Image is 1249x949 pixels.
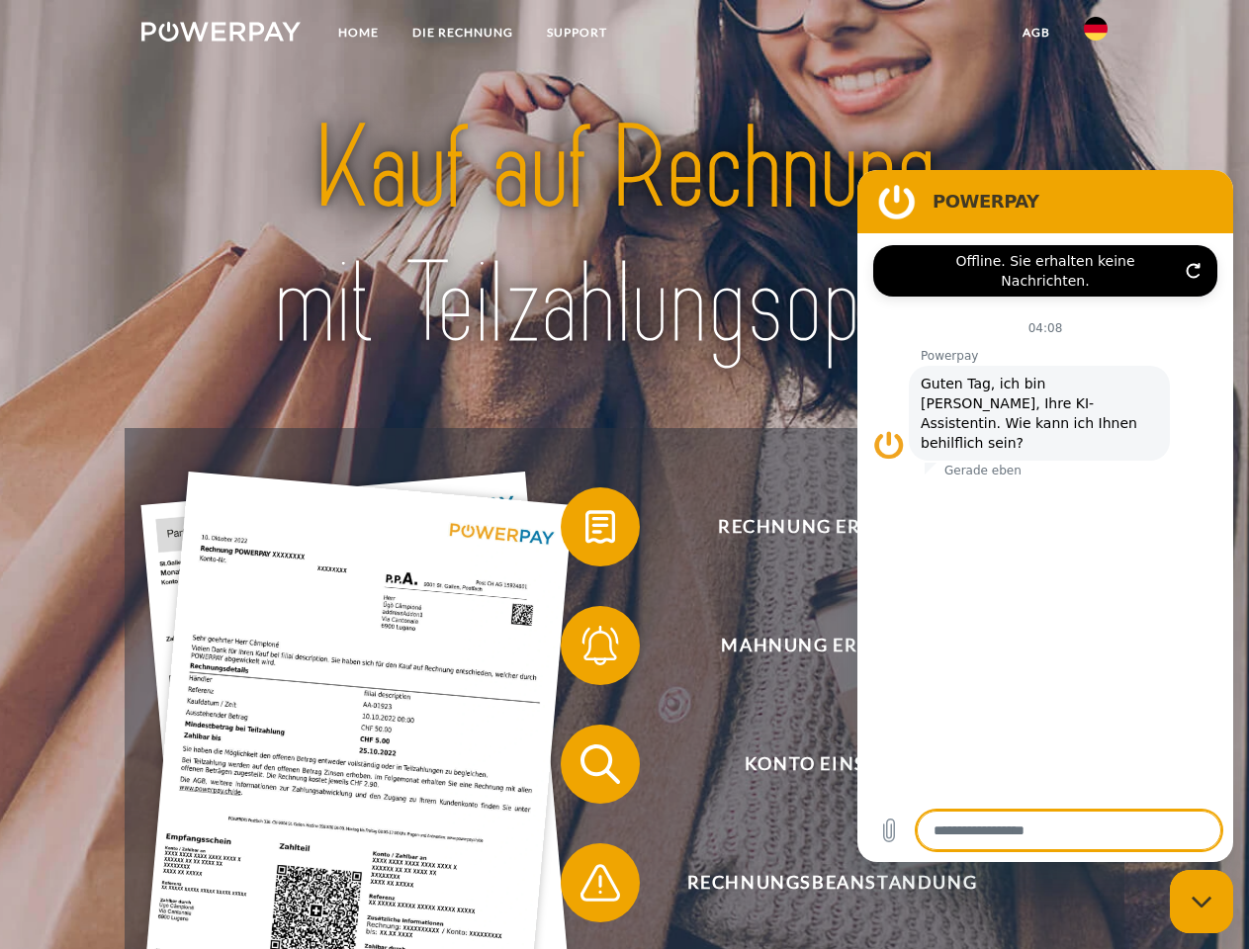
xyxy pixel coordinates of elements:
[857,170,1233,862] iframe: Messaging-Fenster
[189,95,1060,379] img: title-powerpay_de.svg
[561,606,1075,685] button: Mahnung erhalten?
[1006,15,1067,50] a: agb
[396,15,530,50] a: DIE RECHNUNG
[576,502,625,552] img: qb_bill.svg
[141,22,301,42] img: logo-powerpay-white.svg
[576,621,625,670] img: qb_bell.svg
[1170,870,1233,933] iframe: Schaltfläche zum Öffnen des Messaging-Fensters; Konversation läuft
[589,725,1074,804] span: Konto einsehen
[589,487,1074,566] span: Rechnung erhalten?
[576,739,625,789] img: qb_search.svg
[561,725,1075,804] button: Konto einsehen
[561,843,1075,922] button: Rechnungsbeanstandung
[561,487,1075,566] button: Rechnung erhalten?
[530,15,624,50] a: SUPPORT
[576,858,625,907] img: qb_warning.svg
[589,843,1074,922] span: Rechnungsbeanstandung
[589,606,1074,685] span: Mahnung erhalten?
[1084,17,1108,41] img: de
[321,15,396,50] a: Home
